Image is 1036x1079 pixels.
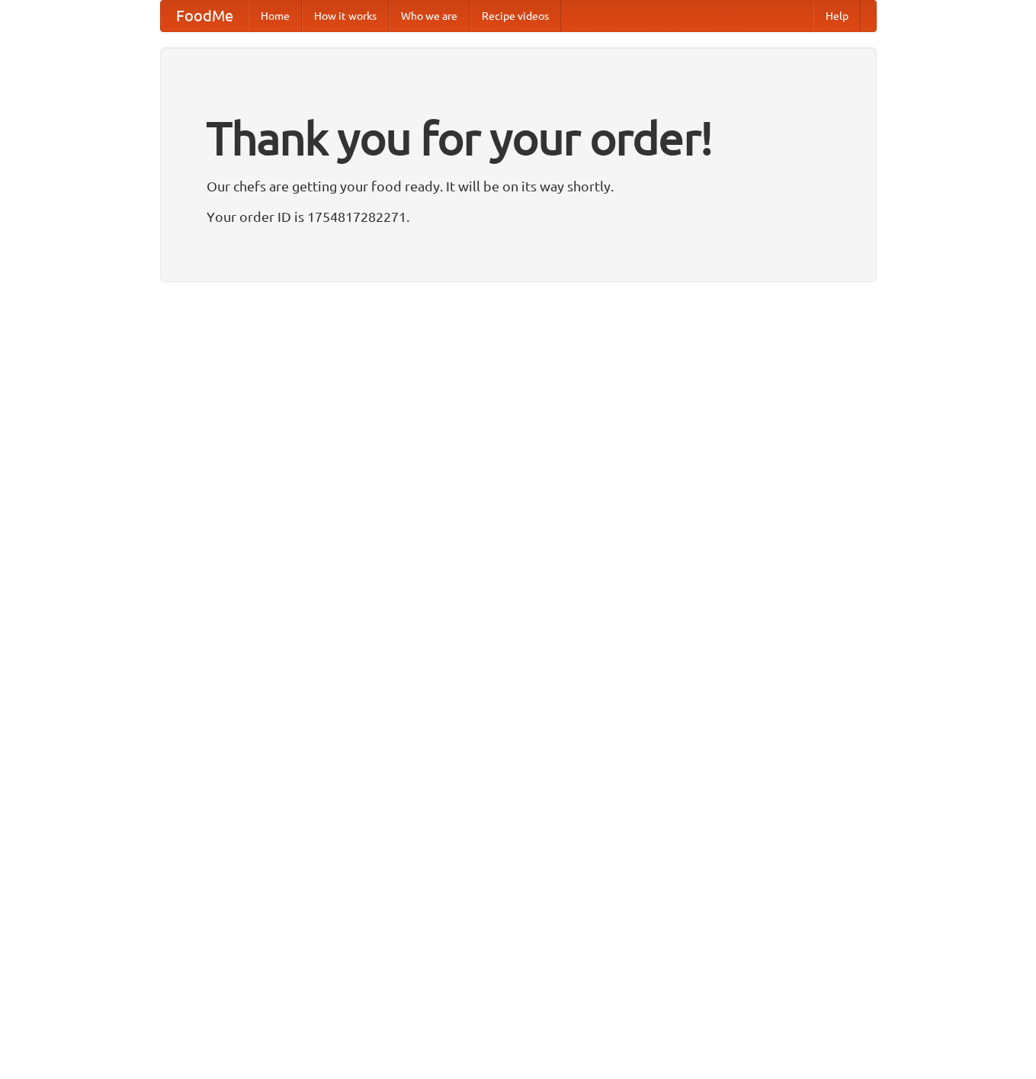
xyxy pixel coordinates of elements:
p: Your order ID is 1754817282271. [207,205,830,228]
a: Home [249,1,302,31]
p: Our chefs are getting your food ready. It will be on its way shortly. [207,175,830,197]
h1: Thank you for your order! [207,101,830,175]
a: How it works [302,1,389,31]
a: Help [813,1,861,31]
a: Who we are [389,1,470,31]
a: FoodMe [161,1,249,31]
a: Recipe videos [470,1,561,31]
